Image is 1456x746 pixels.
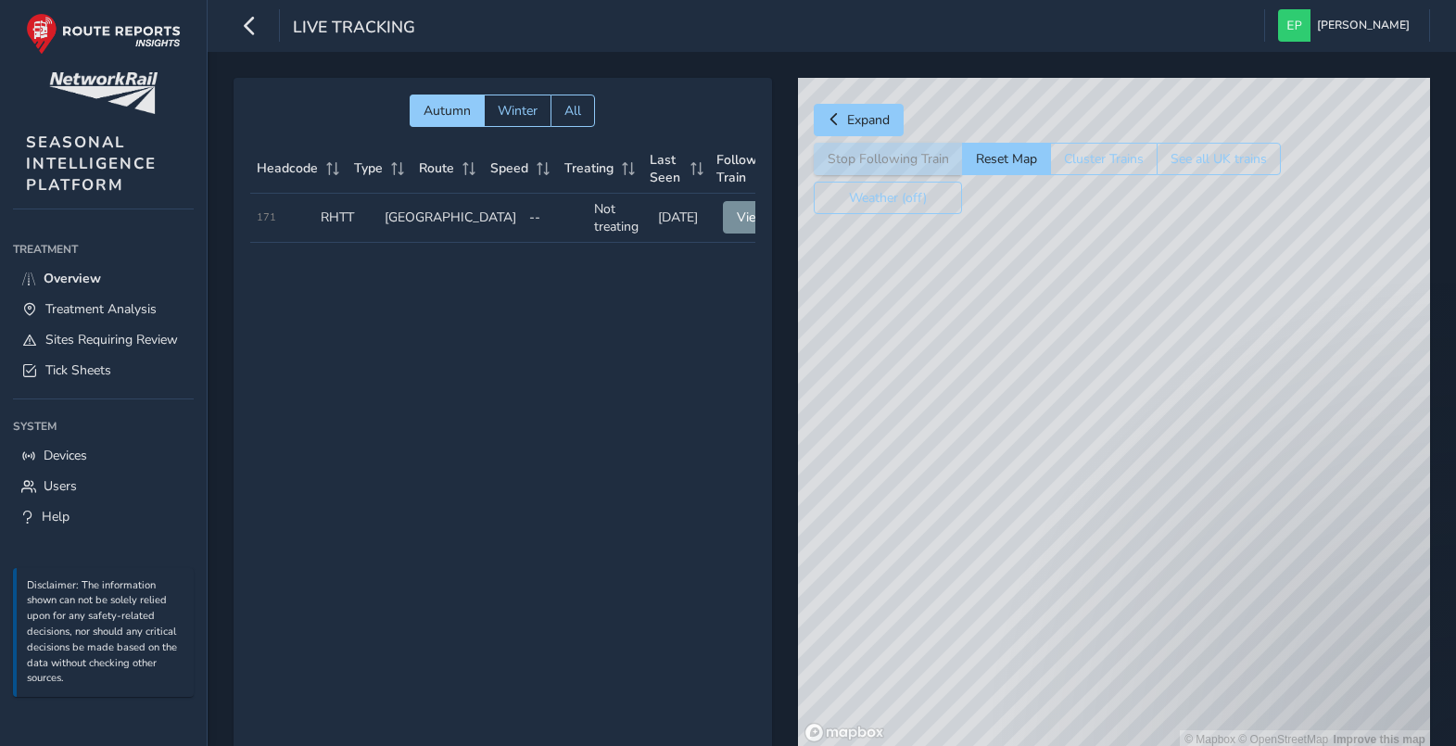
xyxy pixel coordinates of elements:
span: Last Seen [650,151,684,186]
button: Weather (off) [814,182,962,214]
img: customer logo [49,72,158,114]
span: SEASONAL INTELLIGENCE PLATFORM [26,132,157,196]
td: Not treating [588,194,652,243]
button: Cluster Trains [1050,143,1157,175]
span: Autumn [424,102,471,120]
button: [PERSON_NAME] [1278,9,1416,42]
span: Devices [44,447,87,464]
button: All [551,95,595,127]
span: Follow Train [716,151,761,186]
p: Disclaimer: The information shown can not be solely relied upon for any safety-related decisions,... [27,578,184,688]
a: Users [13,471,194,501]
span: All [564,102,581,120]
span: Expand [847,111,890,129]
span: Treating [564,159,614,177]
div: System [13,412,194,440]
span: Headcode [257,159,318,177]
button: View [723,201,780,234]
span: Treatment Analysis [45,300,157,318]
span: Winter [498,102,538,120]
span: Tick Sheets [45,361,111,379]
td: [GEOGRAPHIC_DATA] [378,194,523,243]
a: Sites Requiring Review [13,324,194,355]
button: Winter [484,95,551,127]
div: Treatment [13,235,194,263]
button: Autumn [410,95,484,127]
a: Overview [13,263,194,294]
span: [PERSON_NAME] [1317,9,1410,42]
a: Help [13,501,194,532]
span: Route [419,159,454,177]
span: Speed [490,159,528,177]
span: Help [42,508,70,525]
td: -- [523,194,587,243]
td: [DATE] [652,194,715,243]
a: Treatment Analysis [13,294,194,324]
span: View [737,209,766,226]
button: Expand [814,104,904,136]
button: Reset Map [962,143,1050,175]
img: rr logo [26,13,181,55]
span: Type [354,159,383,177]
button: See all UK trains [1157,143,1281,175]
span: Live Tracking [293,16,415,42]
span: 171 [257,210,276,224]
a: Tick Sheets [13,355,194,386]
iframe: Intercom live chat [1393,683,1437,727]
img: diamond-layout [1278,9,1310,42]
span: Overview [44,270,101,287]
a: Devices [13,440,194,471]
span: Users [44,477,77,495]
span: Sites Requiring Review [45,331,178,348]
td: RHTT [314,194,378,243]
